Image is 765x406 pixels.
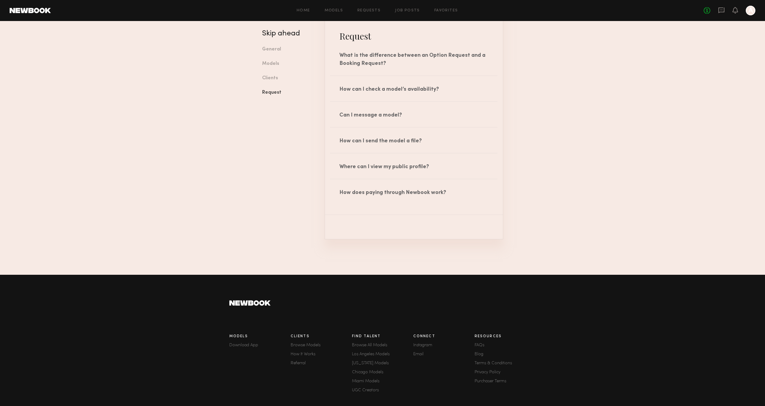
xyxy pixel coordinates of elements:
[475,361,536,365] a: Terms & Conditions
[413,343,475,347] a: Instagram
[352,379,413,383] a: Miami Models
[395,9,420,13] a: Job Posts
[413,335,475,338] h3: Connect
[352,352,413,356] a: Los Angeles Models
[229,335,291,338] h3: Models
[352,343,413,347] a: Browse All Models
[291,352,352,356] a: How It Works
[352,335,413,338] h3: Find Talent
[352,370,413,374] a: Chicago Models
[262,57,316,71] a: Models
[475,370,536,374] a: Privacy Policy
[434,9,458,13] a: Favorites
[297,9,310,13] a: Home
[325,128,503,153] div: How can I send the model a file?
[475,379,536,383] a: Purchaser Terms
[291,361,352,365] a: Referral
[325,9,343,13] a: Models
[325,153,503,179] div: Where can I view my public profile?
[291,343,352,347] a: Browse Models
[262,30,316,37] h4: Skip ahead
[475,352,536,356] a: Blog
[325,42,503,75] div: What is the difference between an Option Request and a Booking Request?
[352,361,413,365] a: [US_STATE] Models
[229,343,291,347] a: Download App
[746,6,755,15] a: A
[291,335,352,338] h3: Clients
[475,343,536,347] a: FAQs
[262,42,316,57] a: General
[262,71,316,86] a: Clients
[325,179,503,205] div: How does paying through Newbook work?
[325,30,503,42] h4: Request
[325,102,503,127] div: Can I message a model?
[475,335,536,338] h3: Resources
[262,86,316,100] a: Request
[413,352,475,356] a: Email
[357,9,381,13] a: Requests
[352,388,413,392] a: UGC Creators
[325,76,503,101] div: How can I check a model’s availability?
